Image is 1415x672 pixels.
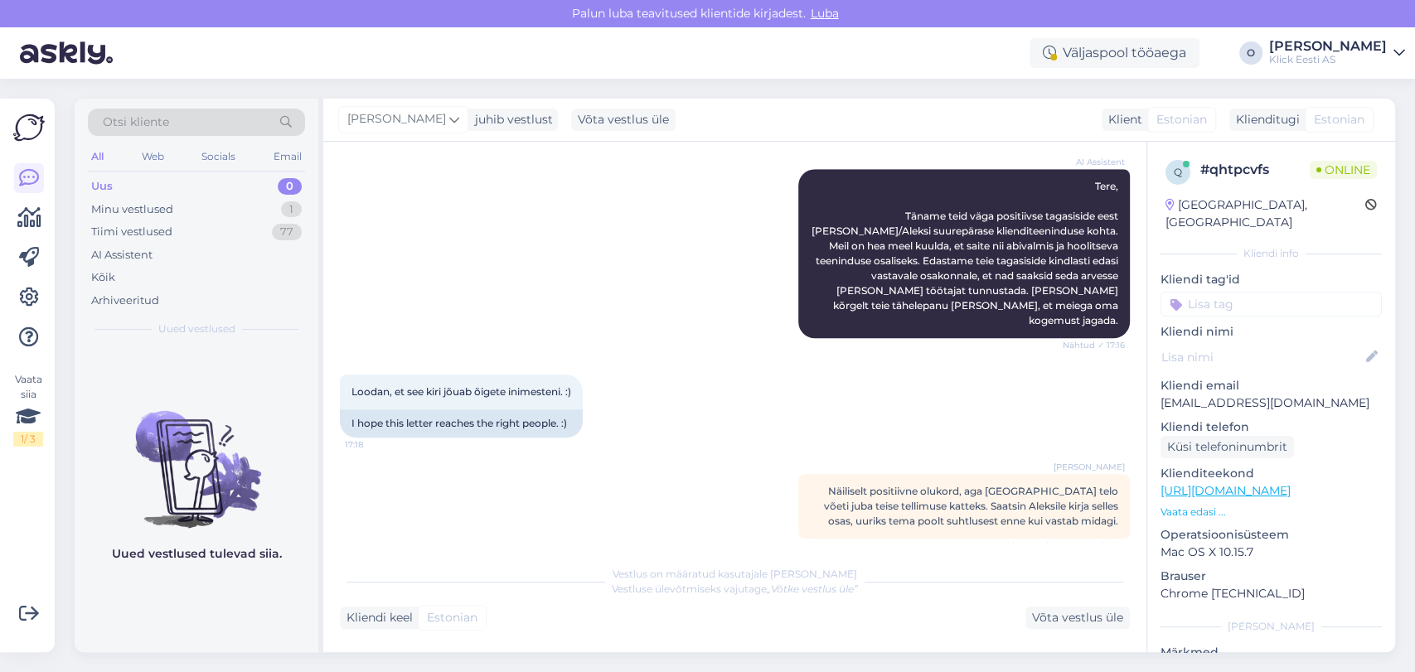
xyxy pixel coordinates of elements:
div: Kliendi keel [340,609,413,626]
div: [PERSON_NAME] [1269,40,1387,53]
p: Chrome [TECHNICAL_ID] [1161,585,1382,602]
p: Märkmed [1161,644,1382,661]
div: Kõik [91,269,115,286]
div: Socials [198,146,239,167]
span: Privaatne kommentaar | 18:06 [1003,539,1125,552]
span: [PERSON_NAME] [1054,461,1125,473]
div: All [88,146,107,167]
div: Arhiveeritud [91,292,159,309]
div: O [1239,41,1262,65]
div: 1 / 3 [13,432,43,447]
span: Loodan, et see kiri jõuab õigete inimesteni. :) [351,385,571,398]
p: Mac OS X 10.15.7 [1161,544,1382,561]
div: 0 [278,178,302,195]
div: [PERSON_NAME] [1161,619,1382,634]
div: 77 [272,224,302,240]
span: Online [1310,161,1377,179]
div: Minu vestlused [91,201,173,218]
p: Vaata edasi ... [1161,505,1382,520]
p: Brauser [1161,568,1382,585]
div: [GEOGRAPHIC_DATA], [GEOGRAPHIC_DATA] [1165,196,1365,231]
div: Uus [91,178,113,195]
span: Nähtud ✓ 17:16 [1063,339,1125,351]
span: Näiliselt positiivne olukord, aga [GEOGRAPHIC_DATA] telo võeti juba teise tellimuse katteks. Saat... [824,485,1118,527]
span: Luba [806,6,844,21]
span: Estonian [427,609,477,626]
p: Kliendi nimi [1161,323,1382,341]
img: No chats [75,381,318,530]
div: # qhtpcvfs [1200,160,1310,180]
div: Web [138,146,167,167]
p: Kliendi telefon [1161,418,1382,436]
p: [EMAIL_ADDRESS][DOMAIN_NAME] [1161,394,1382,412]
span: AI Assistent [1063,156,1125,168]
span: 17:18 [345,438,407,451]
span: Otsi kliente [103,114,169,131]
div: 1 [281,201,302,218]
div: AI Assistent [91,247,153,263]
div: Klient [1102,111,1142,128]
i: „Võtke vestlus üle” [767,583,858,595]
div: Klick Eesti AS [1269,53,1387,66]
div: Väljaspool tööaega [1030,38,1199,68]
input: Lisa nimi [1161,348,1363,366]
div: Tiimi vestlused [91,224,172,240]
span: Estonian [1156,111,1207,128]
a: [URL][DOMAIN_NAME] [1161,483,1291,498]
span: Estonian [1314,111,1364,128]
span: Uued vestlused [158,321,235,336]
div: Email [270,146,305,167]
p: Kliendi tag'id [1161,271,1382,288]
p: Uued vestlused tulevad siia. [112,545,282,563]
img: Askly Logo [13,112,45,143]
span: [PERSON_NAME] [347,110,446,128]
p: Kliendi email [1161,377,1382,394]
div: I hope this letter reaches the right people. :) [340,409,583,438]
div: Võta vestlus üle [1025,607,1130,629]
a: [PERSON_NAME]Klick Eesti AS [1269,40,1405,66]
div: Küsi telefoninumbrit [1161,436,1294,458]
div: Võta vestlus üle [571,109,676,131]
p: Klienditeekond [1161,465,1382,482]
div: Klienditugi [1229,111,1300,128]
span: Vestluse ülevõtmiseks vajutage [612,583,858,595]
div: Vaata siia [13,372,43,447]
input: Lisa tag [1161,292,1382,317]
div: juhib vestlust [468,111,553,128]
p: Operatsioonisüsteem [1161,526,1382,544]
span: Vestlus on määratud kasutajale [PERSON_NAME] [613,568,857,580]
div: Kliendi info [1161,246,1382,261]
span: q [1174,166,1182,178]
